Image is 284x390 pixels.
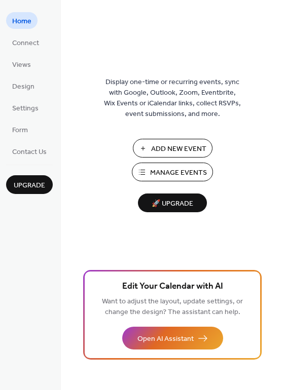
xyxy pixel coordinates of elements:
[12,103,39,114] span: Settings
[122,280,223,294] span: Edit Your Calendar with AI
[6,121,34,138] a: Form
[122,327,223,349] button: Open AI Assistant
[14,180,45,191] span: Upgrade
[150,168,207,178] span: Manage Events
[6,34,45,51] a: Connect
[6,12,38,29] a: Home
[12,82,34,92] span: Design
[132,163,213,181] button: Manage Events
[6,56,37,72] a: Views
[6,77,41,94] a: Design
[6,143,53,160] a: Contact Us
[12,60,31,70] span: Views
[102,295,243,319] span: Want to adjust the layout, update settings, or change the design? The assistant can help.
[137,334,194,344] span: Open AI Assistant
[12,147,47,158] span: Contact Us
[133,139,212,158] button: Add New Event
[12,125,28,136] span: Form
[6,99,45,116] a: Settings
[104,77,241,120] span: Display one-time or recurring events, sync with Google, Outlook, Zoom, Eventbrite, Wix Events or ...
[144,197,201,211] span: 🚀 Upgrade
[12,16,31,27] span: Home
[12,38,39,49] span: Connect
[6,175,53,194] button: Upgrade
[138,193,207,212] button: 🚀 Upgrade
[151,144,206,154] span: Add New Event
